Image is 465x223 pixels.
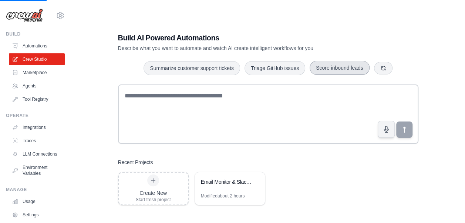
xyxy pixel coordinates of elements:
[9,135,65,147] a: Traces
[6,9,43,23] img: Logo
[9,148,65,160] a: LLM Connections
[9,162,65,179] a: Environment Variables
[118,33,367,43] h1: Build AI Powered Automations
[118,44,367,52] p: Describe what you want to automate and watch AI create intelligent workflows for you
[378,121,395,138] button: Click to speak your automation idea
[6,31,65,37] div: Build
[245,61,305,75] button: Triage GitHub issues
[428,187,465,223] iframe: Chat Widget
[310,61,370,75] button: Score inbound leads
[118,159,153,166] h3: Recent Projects
[136,189,171,197] div: Create New
[9,40,65,52] a: Automations
[9,67,65,79] a: Marketplace
[6,113,65,119] div: Operate
[9,80,65,92] a: Agents
[136,197,171,203] div: Start fresh project
[9,196,65,207] a: Usage
[9,93,65,105] a: Tool Registry
[201,178,252,186] div: Email Monitor & Slack Alerter
[9,209,65,221] a: Settings
[374,62,392,74] button: Get new suggestions
[9,53,65,65] a: Crew Studio
[144,61,240,75] button: Summarize customer support tickets
[6,187,65,193] div: Manage
[201,193,245,199] div: Modified about 2 hours
[9,122,65,133] a: Integrations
